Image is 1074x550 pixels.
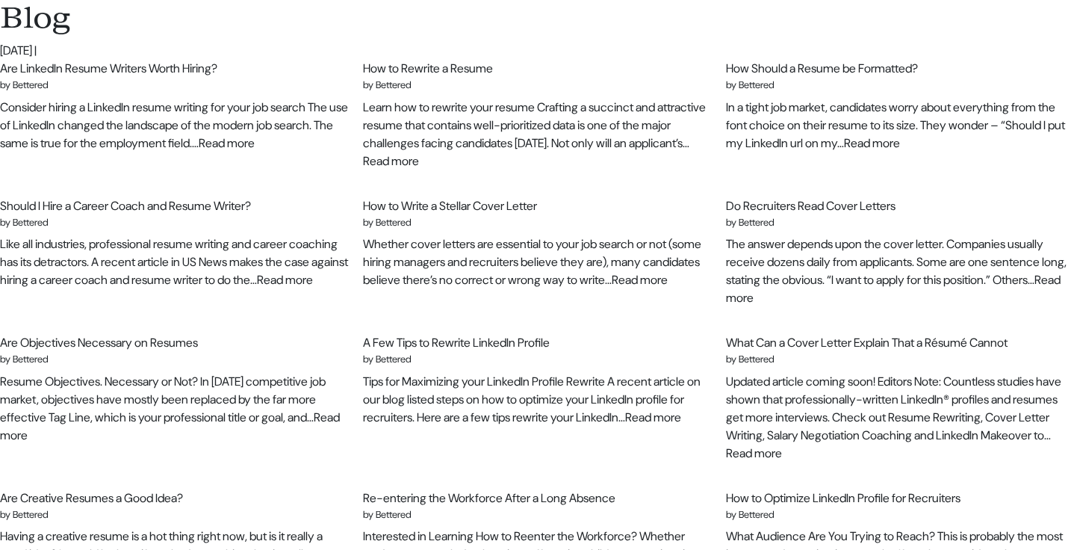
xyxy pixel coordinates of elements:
[726,507,1074,522] div: by Bettered
[363,490,615,506] a: Re-entering the Workforce After a Long Absence
[363,198,537,214] a: How to Write a Stellar Cover Letter
[726,99,1074,152] div: In a tight job market, candidates worry about everything from the font choice on their resume to ...
[726,373,1074,463] div: Updated article coming soon! Editors Note: Countless studies have shown that professionally-writt...
[363,507,711,522] div: by Bettered
[726,352,1074,367] div: by Bettered
[726,235,1074,307] div: The answer depends upon the cover letter. Companies usually receive dozens daily from applicants....
[363,373,711,427] div: Tips for Maximizing your LinkedIn Profile Rewrite A recent article on our blog listed steps on ho...
[726,78,1074,93] div: by Bettered
[726,61,918,76] a: How Should a Resume be Formatted?
[726,215,1074,230] div: by Bettered
[726,445,782,461] a: Read more: What Can a Cover Letter Explain That a Résumé Cannot
[363,153,419,169] a: Read more: How to Rewrite a Resume
[363,352,711,367] div: by Bettered
[199,135,255,151] a: Read more: Are LinkedIn Resume Writers Worth Hiring?
[363,235,711,289] div: Whether cover letters are essential to your job search or not (some hiring managers and recruiter...
[844,135,900,151] a: Read more: How Should a Resume be Formatted?
[612,272,668,288] a: Read more: How to Write a Stellar Cover Letter
[726,335,1008,350] a: What Can a Cover Letter Explain That a Résumé Cannot
[726,490,960,506] a: How to Optimize LinkedIn Profile for Recruiters
[363,61,493,76] a: How to Rewrite a Resume
[726,198,895,214] a: Do Recruiters Read Cover Letters
[625,410,681,425] a: Read more: A Few Tips to Rewrite LinkedIn Profile
[363,99,711,170] div: Learn how to rewrite your resume Crafting a succinct and attractive resume that contains well-pri...
[257,272,313,288] a: Read more: Should I Hire a Career Coach and Resume Writer?
[363,335,550,350] a: A Few Tips to Rewrite LinkedIn Profile
[363,78,711,93] div: by Bettered
[363,215,711,230] div: by Bettered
